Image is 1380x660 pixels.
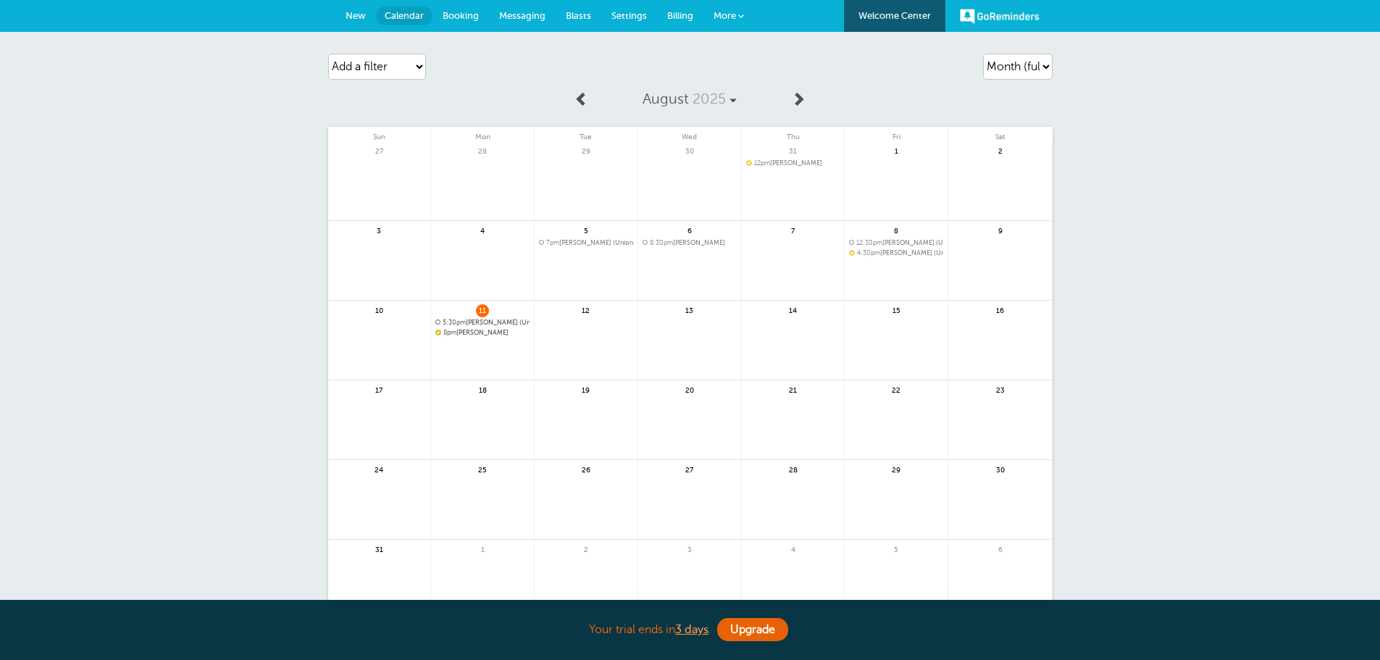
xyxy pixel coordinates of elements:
[994,225,1007,235] span: 9
[580,464,593,475] span: 26
[994,304,1007,315] span: 16
[746,159,840,167] a: 12pm[PERSON_NAME]
[611,10,647,21] span: Settings
[890,543,903,554] span: 5
[328,614,1053,646] div: Your trial ends in .
[643,239,737,247] span: Marcus
[845,127,948,141] span: Fri
[435,329,440,335] span: Confirmed. Changing the appointment date will unconfirm the appointment.
[683,145,696,156] span: 30
[667,10,693,21] span: Billing
[890,304,903,315] span: 15
[476,225,489,235] span: 4
[539,239,633,247] span: David (Union)
[683,464,696,475] span: 27
[435,329,530,337] span: Kim Bowling
[890,145,903,156] span: 1
[994,145,1007,156] span: 2
[346,10,366,21] span: New
[849,249,943,257] a: 4:30pm[PERSON_NAME] (Union)
[435,319,530,327] span: Steven Hannon (Union)
[754,159,770,167] span: 12pm
[372,384,385,395] span: 17
[890,225,903,235] span: 8
[499,10,545,21] span: Messaging
[849,249,943,257] span: Leo Suggs (Union)
[372,225,385,235] span: 3
[683,543,696,554] span: 3
[372,145,385,156] span: 27
[890,384,903,395] span: 22
[539,239,633,247] a: 7pm[PERSON_NAME] (Union)
[746,159,750,165] span: Confirmed. Changing the appointment date will unconfirm the appointment.
[849,239,943,247] span: Cody Smith (Union)
[376,7,432,25] a: Calendar
[476,304,489,315] span: 11
[596,83,783,115] a: August 2025
[580,304,593,315] span: 12
[787,384,800,395] span: 21
[787,543,800,554] span: 4
[535,127,637,141] span: Tue
[431,127,534,141] span: Mon
[476,384,489,395] span: 18
[849,249,853,255] span: Confirmed. Changing the appointment date will unconfirm the appointment.
[435,329,530,337] a: 8pm[PERSON_NAME]
[948,127,1052,141] span: Sat
[580,384,593,395] span: 19
[683,304,696,315] span: 13
[683,384,696,395] span: 20
[476,543,489,554] span: 1
[890,464,903,475] span: 29
[580,543,593,554] span: 2
[650,239,673,246] span: 8:30pm
[546,239,559,246] span: 7pm
[443,329,456,336] span: 8pm
[787,464,800,475] span: 28
[683,225,696,235] span: 6
[857,249,880,256] span: 4:30pm
[435,319,530,327] a: 5:30pm[PERSON_NAME] (Union)
[849,239,943,247] a: 12:30pm[PERSON_NAME] (Union)
[372,543,385,554] span: 31
[994,384,1007,395] span: 23
[566,10,591,21] span: Blasts
[385,10,424,21] span: Calendar
[580,225,593,235] span: 5
[476,145,489,156] span: 28
[638,127,741,141] span: Wed
[693,91,726,107] span: 2025
[787,225,800,235] span: 7
[643,91,689,107] span: August
[787,304,800,315] span: 14
[643,239,737,247] a: 8:30pm[PERSON_NAME]
[787,145,800,156] span: 31
[994,543,1007,554] span: 6
[856,239,882,246] span: 12:30pm
[742,127,845,141] span: Thu
[476,464,489,475] span: 25
[580,145,593,156] span: 29
[443,319,466,326] span: 5:30pm
[328,127,431,141] span: Sun
[714,10,736,21] span: More
[372,464,385,475] span: 24
[994,464,1007,475] span: 30
[372,304,385,315] span: 10
[675,623,708,636] a: 3 days
[717,618,788,641] a: Upgrade
[443,10,479,21] span: Booking
[746,159,840,167] span: Zac Fischer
